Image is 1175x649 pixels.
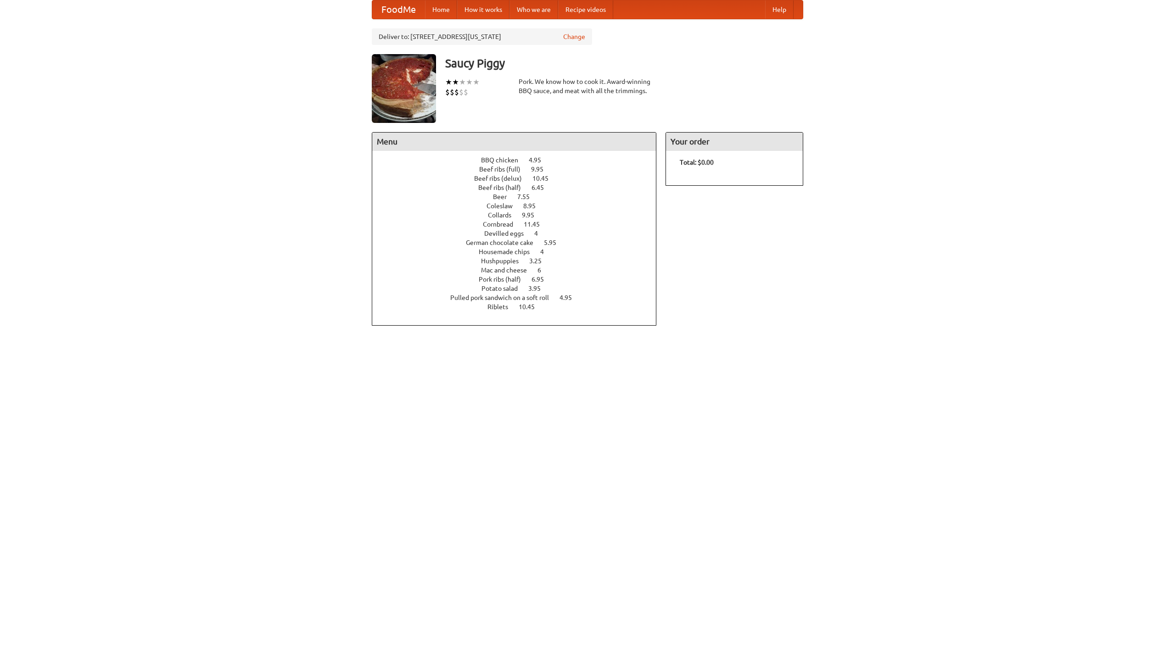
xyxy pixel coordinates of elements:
span: 4 [534,230,547,237]
span: 4.95 [529,156,550,164]
h3: Saucy Piggy [445,54,803,72]
span: BBQ chicken [481,156,527,164]
span: Cornbread [483,221,522,228]
span: 10.45 [519,303,544,311]
a: Cornbread 11.45 [483,221,557,228]
b: Total: $0.00 [680,159,714,166]
a: BBQ chicken 4.95 [481,156,558,164]
a: How it works [457,0,509,19]
a: Change [563,32,585,41]
span: 9.95 [522,211,543,219]
span: 4 [540,248,553,255]
a: Beef ribs (full) 9.95 [479,166,560,173]
a: Collards 9.95 [488,211,551,219]
a: Housemade chips 4 [479,248,561,255]
li: ★ [466,77,473,87]
span: 7.55 [517,193,539,200]
span: 8.95 [523,202,545,210]
li: ★ [452,77,459,87]
span: Coleslaw [487,202,522,210]
span: German chocolate cake [466,239,543,246]
span: 6.95 [532,276,553,283]
a: Who we are [509,0,558,19]
li: $ [445,87,450,97]
span: 3.95 [528,285,550,292]
span: 4.95 [560,294,581,301]
a: German chocolate cake 5.95 [466,239,573,246]
a: Hushpuppies 3.25 [481,257,559,265]
span: Beef ribs (half) [478,184,530,191]
a: Mac and cheese 6 [481,266,558,274]
span: 9.95 [531,166,553,173]
a: Beef ribs (delux) 10.45 [474,175,565,182]
span: 11.45 [524,221,549,228]
a: Coleslaw 8.95 [487,202,553,210]
a: Home [425,0,457,19]
span: 10.45 [532,175,558,182]
li: ★ [445,77,452,87]
li: ★ [459,77,466,87]
h4: Menu [372,133,656,151]
h4: Your order [666,133,803,151]
li: $ [454,87,459,97]
img: angular.jpg [372,54,436,123]
div: Pork. We know how to cook it. Award-winning BBQ sauce, and meat with all the trimmings. [519,77,656,95]
span: Riblets [487,303,517,311]
span: 3.25 [529,257,551,265]
a: Riblets 10.45 [487,303,552,311]
span: Beef ribs (delux) [474,175,531,182]
li: ★ [473,77,480,87]
a: Help [765,0,794,19]
span: Potato salad [481,285,527,292]
a: Recipe videos [558,0,613,19]
a: Beer 7.55 [493,193,547,200]
li: $ [450,87,454,97]
span: Beef ribs (full) [479,166,530,173]
span: Pulled pork sandwich on a soft roll [450,294,558,301]
a: Pork ribs (half) 6.95 [479,276,561,283]
span: Pork ribs (half) [479,276,530,283]
a: FoodMe [372,0,425,19]
span: Devilled eggs [484,230,533,237]
a: Potato salad 3.95 [481,285,558,292]
span: Beer [493,193,516,200]
span: 6 [537,266,550,274]
span: Collards [488,211,520,219]
a: Beef ribs (half) 6.45 [478,184,561,191]
span: Hushpuppies [481,257,528,265]
a: Pulled pork sandwich on a soft roll 4.95 [450,294,589,301]
span: 5.95 [544,239,565,246]
span: 6.45 [532,184,553,191]
span: Mac and cheese [481,266,536,274]
li: $ [464,87,468,97]
span: Housemade chips [479,248,539,255]
li: $ [459,87,464,97]
a: Devilled eggs 4 [484,230,555,237]
div: Deliver to: [STREET_ADDRESS][US_STATE] [372,28,592,45]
